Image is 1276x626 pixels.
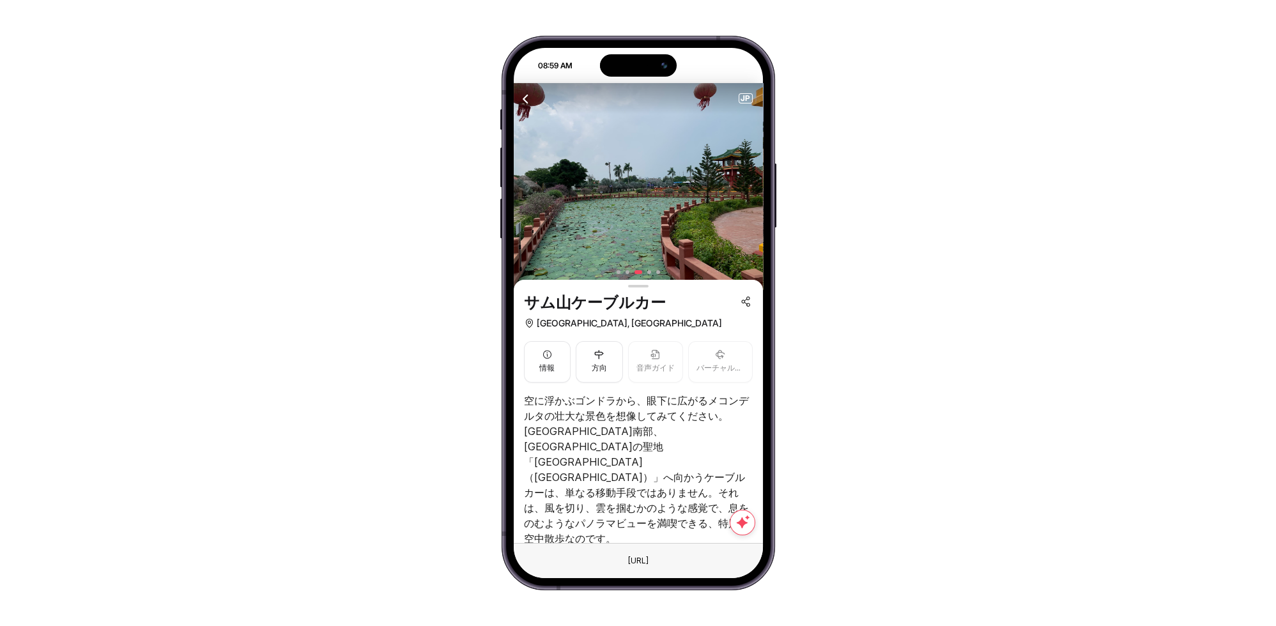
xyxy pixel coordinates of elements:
[647,270,651,274] button: 4
[539,362,555,374] span: 情報
[739,93,753,103] button: JP
[688,341,753,383] button: バーチャルツアー
[636,362,675,374] span: 音声ガイド
[618,553,659,569] div: これは偽の要素です。URL を変更するには、上部のブラウザのテキストフィールドを使用してください。
[696,362,744,374] span: バーチャルツアー
[576,341,623,383] button: 方向
[524,293,666,313] span: サム山ケーブルカー
[634,270,642,274] button: 3
[524,341,571,383] button: 情報
[617,270,620,274] button: 1
[628,341,683,383] button: 音声ガイド
[626,270,629,274] button: 2
[656,270,660,274] button: 5
[739,94,752,103] span: JP
[537,316,722,331] span: [GEOGRAPHIC_DATA], [GEOGRAPHIC_DATA]
[592,362,607,374] span: 方向
[515,60,579,72] div: 08:59 AM
[524,393,753,546] p: 空に浮かぶゴンドラから、眼下に広がるメコンデルタの壮大な景色を想像してみてください。[GEOGRAPHIC_DATA]南部、[GEOGRAPHIC_DATA]の聖地「[GEOGRAPHIC_DA...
